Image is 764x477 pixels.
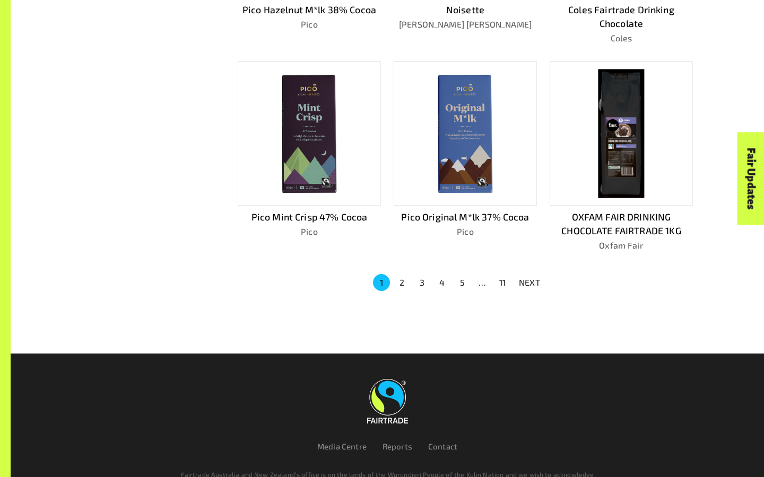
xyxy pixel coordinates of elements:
img: Fairtrade Australia New Zealand logo [367,379,408,423]
button: Go to page 3 [413,274,430,291]
p: Pico Hazelnut M*lk 38% Cocoa [238,3,381,17]
button: Go to page 5 [454,274,471,291]
p: Coles [550,32,693,45]
p: Coles Fairtrade Drinking Chocolate [550,3,693,31]
button: NEXT [513,273,546,292]
p: Pico [238,18,381,31]
p: NEXT [519,276,540,289]
p: Oxfam Fair [550,239,693,252]
p: [PERSON_NAME] [PERSON_NAME] [394,18,537,31]
p: OXFAM FAIR DRINKING CHOCOLATE FAIRTRADE 1KG [550,210,693,238]
p: Pico [238,225,381,238]
div: … [474,276,491,289]
a: Media Centre [317,441,367,451]
button: Go to page 11 [494,274,511,291]
a: Reports [383,441,412,451]
a: Pico Mint Crisp 47% CocoaPico [238,61,381,252]
p: Pico Original M*lk 37% Cocoa [394,210,537,224]
p: Noisette [394,3,537,17]
button: page 1 [373,274,390,291]
a: Contact [428,441,457,451]
a: OXFAM FAIR DRINKING CHOCOLATE FAIRTRADE 1KGOxfam Fair [550,61,693,252]
button: Go to page 4 [433,274,450,291]
p: Pico Mint Crisp 47% Cocoa [238,210,381,224]
p: Pico [394,225,537,238]
button: Go to page 2 [393,274,410,291]
a: Pico Original M*lk 37% CocoaPico [394,61,537,252]
nav: pagination navigation [371,273,546,292]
